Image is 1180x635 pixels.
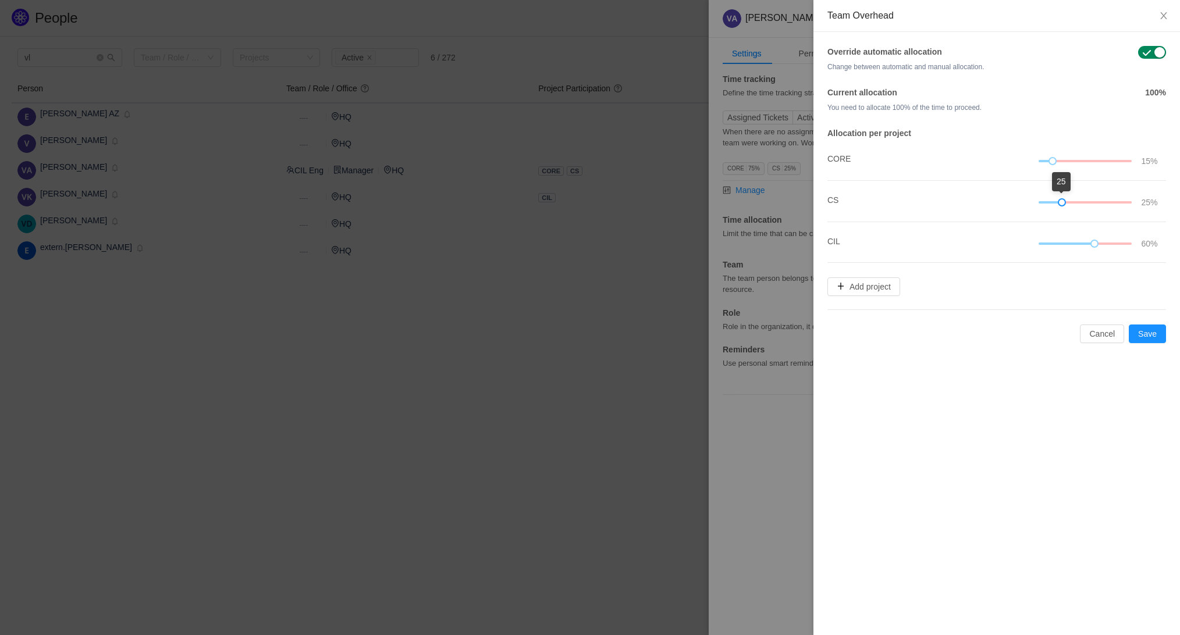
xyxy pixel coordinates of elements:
div: You need to allocate 100% of the time to proceed. [827,102,1082,113]
strong: Allocation per project [827,129,911,138]
h4: CIL [827,235,1007,248]
div: 60% [1136,237,1163,250]
div: 25 [1052,172,1071,191]
div: Change between automatic and manual allocation. [827,61,1082,73]
button: icon: plusAdd project [827,277,900,296]
strong: 100% [1145,88,1166,97]
div: 25% [1136,196,1163,209]
div: 15% [1136,155,1163,167]
button: Cancel [1080,324,1124,343]
div: Team Overhead [827,9,1166,22]
h4: CS [827,194,1007,206]
strong: Override automatic allocation [827,47,942,56]
h4: CORE [827,152,1007,165]
button: Save [1129,324,1166,343]
strong: Current allocation [827,88,897,97]
i: icon: close [1159,11,1168,20]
